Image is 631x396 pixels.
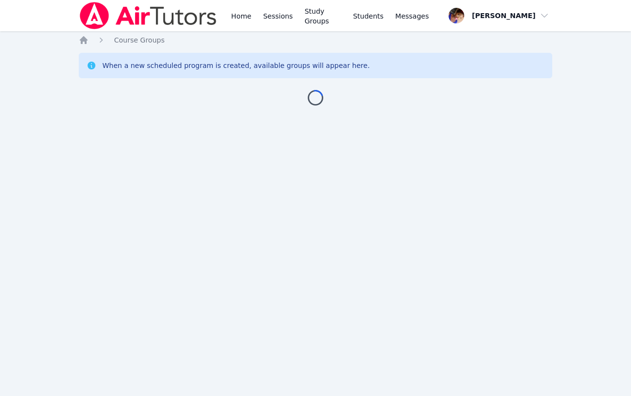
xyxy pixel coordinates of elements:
span: Messages [395,11,429,21]
a: Course Groups [114,35,164,45]
img: Air Tutors [79,2,217,29]
span: Course Groups [114,36,164,44]
div: When a new scheduled program is created, available groups will appear here. [102,61,370,70]
nav: Breadcrumb [79,35,552,45]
